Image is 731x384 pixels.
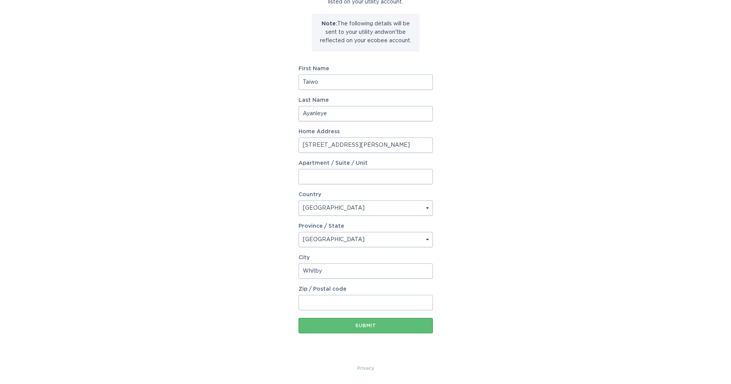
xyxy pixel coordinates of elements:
label: Home Address [299,129,433,134]
strong: Note: [322,21,337,26]
label: Country [299,192,321,197]
label: Last Name [299,98,433,103]
label: City [299,255,433,260]
label: First Name [299,66,433,71]
label: Apartment / Suite / Unit [299,161,433,166]
p: The following details will be sent to your utility and won't be reflected on your ecobee account. [318,20,414,45]
a: Privacy Policy & Terms of Use [357,364,374,372]
button: Submit [299,318,433,333]
div: Submit [302,323,429,328]
label: Province / State [299,223,344,229]
label: Zip / Postal code [299,286,433,292]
